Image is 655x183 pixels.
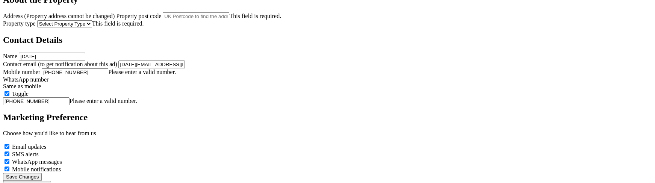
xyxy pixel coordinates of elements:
[3,13,23,19] label: Address
[24,13,115,19] span: (Property address cannot be changed)
[42,68,108,76] input: +4470000 0000
[3,35,652,45] h2: Contact Details
[19,53,85,60] input: e.g. john_deo
[3,69,40,75] label: Mobile number
[3,83,41,89] label: Same as mobile
[3,97,70,105] input: +4470000 0000
[3,173,42,181] button: Save Changes
[3,130,652,137] p: Choose how you'd like to hear from us
[3,20,36,27] label: Property type
[118,60,185,68] input: your.name@roomforrent.rent
[70,98,137,104] label: Please enter a valid number.
[12,151,39,157] label: SMS alerts
[116,13,161,19] label: Property post code
[3,53,17,59] label: Name
[3,76,48,83] label: WhatsApp number
[12,144,46,150] label: Email updates
[3,61,36,67] label: Contact email
[12,166,61,172] label: Mobile notifications
[163,12,229,20] input: UK Postcode to find the address
[229,13,281,19] label: This field is required.
[12,159,62,165] label: WhatsApp messages
[92,20,144,27] label: This field is required.
[12,91,29,97] label: Toggle
[3,112,652,123] h2: Marketing Preference
[108,69,176,75] label: Please enter a valid number.
[38,61,117,67] span: (to get notification about this ad)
